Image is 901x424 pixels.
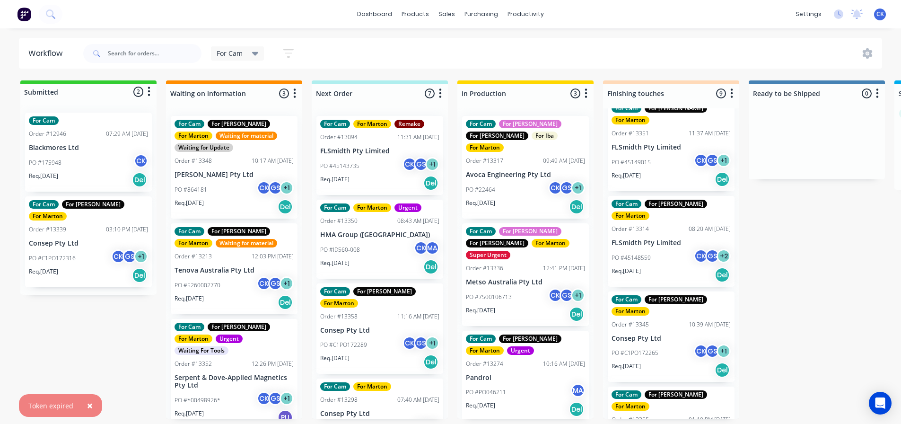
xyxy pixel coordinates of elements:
div: For Cam [466,227,496,236]
div: CK [548,181,562,195]
p: Req. [DATE] [320,354,350,362]
div: For CamFor [PERSON_NAME]For MartonOrder #1331408:20 AM [DATE]FLSmidth Pty LimitedPO #45148559CKGS... [608,196,735,287]
p: Consep Pty Ltd [612,335,731,343]
div: settings [791,7,826,21]
div: Order #13345 [612,320,649,329]
div: + 1 [717,153,731,168]
p: FLSmidth Pty Limited [320,147,439,155]
p: Req. [DATE] [29,172,58,180]
div: For Cam [466,120,496,128]
div: MA [425,241,439,255]
div: purchasing [460,7,503,21]
div: + 1 [571,181,585,195]
p: Req. [DATE] [612,267,641,275]
div: Order #13094 [320,133,358,141]
div: + 1 [571,288,585,302]
p: PO #22464 [466,185,495,194]
input: Search for orders... [108,44,201,63]
div: 01:10 PM [DATE] [689,415,731,424]
div: GS [268,181,282,195]
div: Order #13358 [320,312,358,321]
div: Order #12946 [29,130,66,138]
div: For Cam [612,390,641,399]
p: PO #45149015 [612,158,651,167]
div: CK [694,249,708,263]
p: PO #5260002770 [175,281,220,290]
p: Req. [DATE] [466,199,495,207]
div: Order #13350 [320,217,358,225]
div: 10:16 AM [DATE] [543,360,585,368]
div: GS [414,157,428,171]
div: For [PERSON_NAME] [208,120,270,128]
div: CK [694,153,708,168]
div: For [PERSON_NAME] [208,323,270,331]
div: CK [414,241,428,255]
p: PO #175948 [29,159,61,167]
div: Order #13355 [612,415,649,424]
div: For [PERSON_NAME] [466,239,528,247]
div: CK [257,276,271,291]
div: CK [257,391,271,406]
div: Urgent [507,346,534,355]
div: For Cam [175,323,204,331]
div: For Iba [532,132,558,140]
div: + 2 [717,249,731,263]
div: GS [705,344,719,358]
div: For [PERSON_NAME] [645,295,707,304]
div: 08:20 AM [DATE] [689,225,731,233]
div: For [PERSON_NAME] [353,287,416,296]
div: Waiting for material [216,132,277,140]
div: For [PERSON_NAME] [645,104,707,113]
p: PO #PO046211 [466,388,506,397]
div: Order #13213 [175,252,212,261]
div: For Cam [175,120,204,128]
div: For Marton [175,335,212,343]
p: Serpent & Dove-Applied Magnetics Pty Ltd [175,374,294,390]
p: Consep Pty Ltd [29,239,148,247]
div: For Marton [353,120,391,128]
div: CK [134,154,148,168]
div: For [PERSON_NAME] [645,200,707,208]
p: Consep Pty Ltd [320,327,439,335]
div: For Cam [320,120,350,128]
div: GS [268,276,282,291]
div: productivity [503,7,549,21]
div: 09:49 AM [DATE] [543,157,585,165]
p: Req. [DATE] [466,306,495,315]
p: Avoca Engineering Pty Ltd [466,171,585,179]
div: For Marton [29,212,67,221]
span: For Cam [217,48,243,58]
p: HMA Group ([GEOGRAPHIC_DATA]) [320,231,439,239]
img: Factory [17,7,31,21]
div: + 1 [134,249,148,264]
div: sales [434,7,460,21]
div: Order #13351 [612,129,649,138]
div: CK [402,157,417,171]
div: 10:39 AM [DATE] [689,320,731,329]
div: + 1 [425,157,439,171]
div: For Marton [612,402,649,411]
p: PO #864181 [175,185,207,194]
p: Req. [DATE] [29,267,58,276]
div: GS [268,391,282,406]
div: Waiting for Update [175,143,233,152]
div: Del [715,267,730,283]
p: Req. [DATE] [320,259,350,267]
div: For Cam [612,200,641,208]
p: Req. [DATE] [320,175,350,184]
p: FLSmidth Pty Limited [612,143,731,151]
div: For Cam [320,287,350,296]
div: Order #13339 [29,225,66,234]
div: Del [715,362,730,378]
div: Order #13352 [175,360,212,368]
div: Del [132,268,147,283]
p: Blackmores Ltd [29,144,148,152]
div: For Marton [612,116,649,124]
p: Req. [DATE] [175,294,204,303]
div: GS [560,288,574,302]
div: For CamFor MartonUrgentOrder #1335008:43 AM [DATE]HMA Group ([GEOGRAPHIC_DATA])PO #ID560-008CKMAR... [316,200,443,279]
div: 08:43 AM [DATE] [397,217,439,225]
div: Order #13314 [612,225,649,233]
div: Del [569,402,584,417]
div: Order #13336 [466,264,503,273]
